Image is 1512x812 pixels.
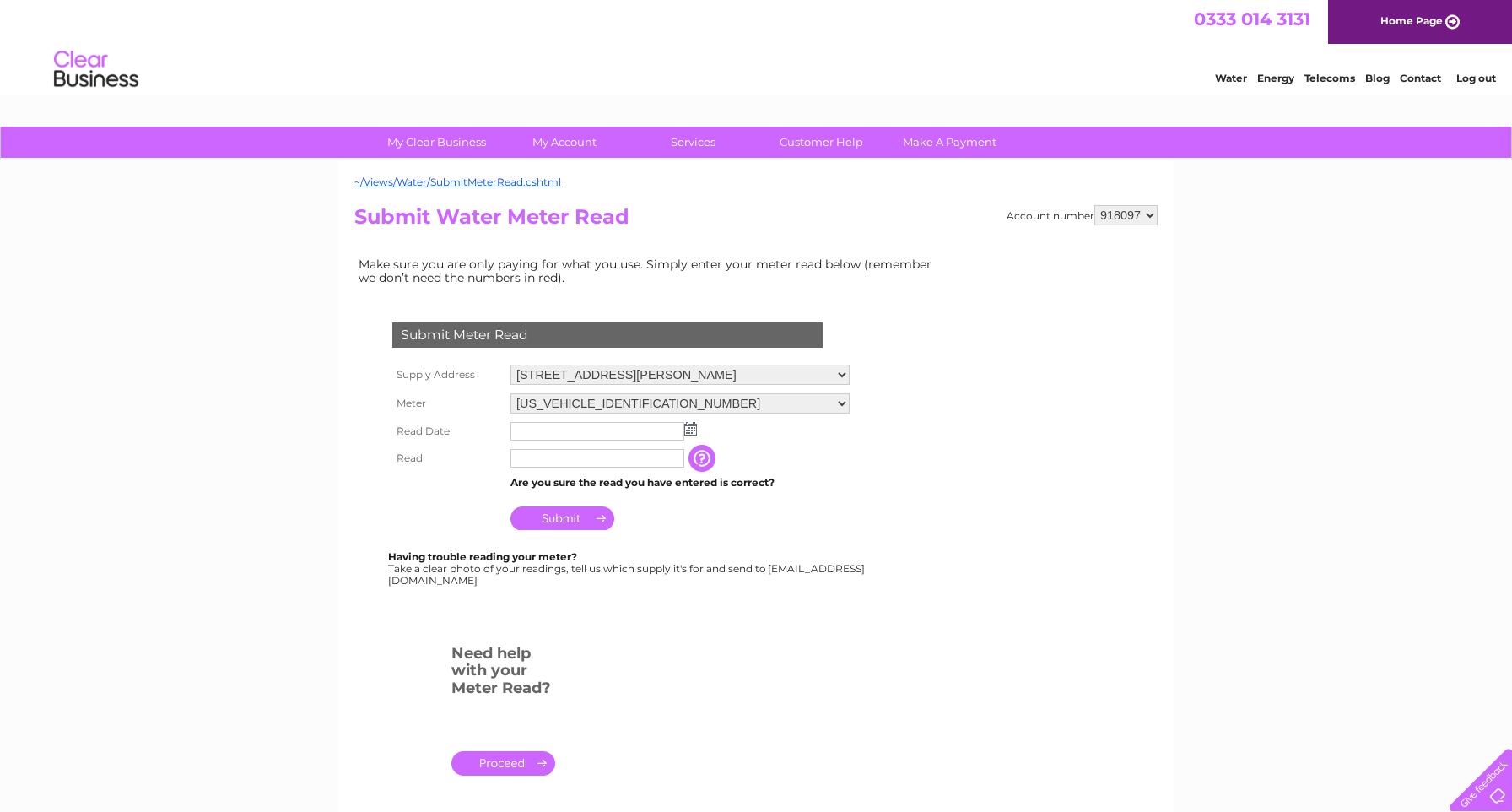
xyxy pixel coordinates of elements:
[624,127,763,158] a: Services
[359,9,1156,82] div: Clear Business is a trading name of Verastar Limited (registered in [GEOGRAPHIC_DATA] No. 3667643...
[451,751,555,776] a: .
[752,127,891,158] a: Customer Help
[1456,72,1496,84] a: Log out
[388,550,577,563] b: Having trouble reading your meter?
[495,127,634,158] a: My Account
[451,641,555,706] h3: Need help with your Meter Read?
[506,472,854,494] td: Are you sure the read you have entered is correct?
[688,445,719,472] input: Information
[388,360,506,389] th: Supply Address
[510,506,614,530] input: Submit
[53,44,139,95] img: logo.png
[367,127,506,158] a: My Clear Business
[388,551,867,586] div: Take a clear photo of your readings, tell us which supply it's for and send to [EMAIL_ADDRESS][DO...
[1007,205,1158,225] div: Account number
[1400,72,1441,84] a: Contact
[1304,72,1355,84] a: Telecoms
[1365,72,1390,84] a: Blog
[880,127,1019,158] a: Make A Payment
[388,445,506,472] th: Read
[684,422,697,436] img: ...
[388,418,506,445] th: Read Date
[1257,72,1294,84] a: Energy
[1215,72,1247,84] a: Water
[354,205,1158,237] h2: Submit Water Meter Read
[388,389,506,418] th: Meter
[1194,8,1310,30] a: 0333 014 3131
[354,176,561,188] a: ~/Views/Water/SubmitMeterRead.cshtml
[392,322,823,348] div: Submit Meter Read
[354,253,945,289] td: Make sure you are only paying for what you use. Simply enter your meter read below (remember we d...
